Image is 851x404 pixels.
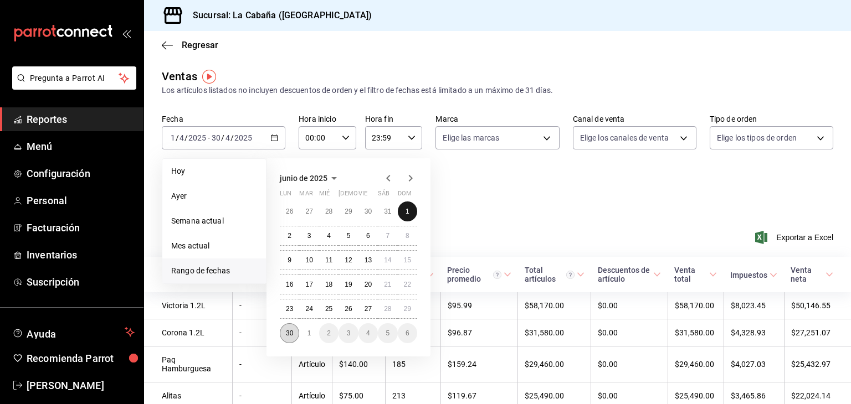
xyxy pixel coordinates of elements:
[525,266,575,283] div: Total artículos
[668,319,724,346] td: $31,580.00
[305,281,312,288] abbr: 17 de junio de 2025
[332,346,385,382] td: $140.00
[299,323,319,343] button: 1 de julio de 2025
[299,250,319,270] button: 10 de junio de 2025
[225,133,230,142] input: --
[398,323,417,343] button: 6 de julio de 2025
[366,329,370,337] abbr: 4 de julio de 2025
[184,133,188,142] span: /
[398,226,417,246] button: 8 de junio de 2025
[221,133,224,142] span: /
[319,323,339,343] button: 2 de julio de 2025
[347,329,351,337] abbr: 3 de julio de 2025
[286,329,293,337] abbr: 30 de junio de 2025
[784,319,851,346] td: $27,251.07
[591,319,668,346] td: $0.00
[299,226,319,246] button: 3 de junio de 2025
[345,256,352,264] abbr: 12 de junio de 2025
[319,250,339,270] button: 11 de junio de 2025
[791,266,833,283] span: Venta neta
[144,319,232,346] td: Corona 1.2L
[591,346,668,382] td: $0.00
[730,271,767,279] div: Impuestos
[144,292,232,319] td: Victoria 1.2L
[384,305,391,313] abbr: 28 de junio de 2025
[345,281,352,288] abbr: 19 de junio de 2025
[286,305,293,313] abbr: 23 de junio de 2025
[443,132,499,143] span: Elige las marcas
[280,201,299,221] button: 26 de mayo de 2025
[384,281,391,288] abbr: 21 de junio de 2025
[358,323,378,343] button: 4 de julio de 2025
[378,190,389,201] abbr: sábado
[525,266,585,283] span: Total artículos
[791,266,823,283] div: Venta neta
[447,266,511,283] span: Precio promedio
[299,201,319,221] button: 27 de mayo de 2025
[12,66,136,90] button: Pregunta a Parrot AI
[404,305,411,313] abbr: 29 de junio de 2025
[8,80,136,92] a: Pregunta a Parrot AI
[339,201,358,221] button: 29 de mayo de 2025
[27,351,135,366] span: Recomienda Parrot
[339,226,358,246] button: 5 de junio de 2025
[345,305,352,313] abbr: 26 de junio de 2025
[280,299,299,319] button: 23 de junio de 2025
[27,325,120,339] span: Ayuda
[325,256,332,264] abbr: 11 de junio de 2025
[378,323,397,343] button: 5 de julio de 2025
[518,346,591,382] td: $29,460.00
[325,305,332,313] abbr: 25 de junio de 2025
[365,281,372,288] abbr: 20 de junio de 2025
[299,190,312,201] abbr: martes
[288,232,291,240] abbr: 2 de junio de 2025
[398,250,417,270] button: 15 de junio de 2025
[171,240,257,252] span: Mes actual
[319,190,330,201] abbr: miércoles
[518,292,591,319] td: $58,170.00
[299,274,319,294] button: 17 de junio de 2025
[144,346,232,382] td: Paq Hamburguesa
[319,226,339,246] button: 4 de junio de 2025
[358,226,378,246] button: 6 de junio de 2025
[176,133,179,142] span: /
[27,220,135,235] span: Facturación
[305,305,312,313] abbr: 24 de junio de 2025
[757,231,833,244] button: Exportar a Excel
[319,274,339,294] button: 18 de junio de 2025
[674,266,707,283] div: Venta total
[440,319,517,346] td: $96.87
[232,346,291,382] td: -
[573,115,696,123] label: Canal de venta
[162,40,218,50] button: Regresar
[307,329,311,337] abbr: 1 de julio de 2025
[378,250,397,270] button: 14 de junio de 2025
[378,274,397,294] button: 21 de junio de 2025
[188,133,207,142] input: ----
[339,274,358,294] button: 19 de junio de 2025
[386,232,389,240] abbr: 7 de junio de 2025
[668,346,724,382] td: $29,460.00
[366,232,370,240] abbr: 6 de junio de 2025
[286,281,293,288] abbr: 16 de junio de 2025
[319,299,339,319] button: 25 de junio de 2025
[404,256,411,264] abbr: 15 de junio de 2025
[385,346,440,382] td: 185
[365,305,372,313] abbr: 27 de junio de 2025
[598,266,652,283] div: Descuentos de artículo
[440,346,517,382] td: $159.24
[162,85,833,96] div: Los artículos listados no incluyen descuentos de orden y el filtro de fechas está limitado a un m...
[447,266,501,283] div: Precio promedio
[280,323,299,343] button: 30 de junio de 2025
[339,299,358,319] button: 26 de junio de 2025
[378,201,397,221] button: 31 de mayo de 2025
[232,319,291,346] td: -
[230,133,234,142] span: /
[327,232,331,240] abbr: 4 de junio de 2025
[319,201,339,221] button: 28 de mayo de 2025
[518,319,591,346] td: $31,580.00
[365,208,372,215] abbr: 30 de mayo de 2025
[299,115,356,123] label: Hora inicio
[591,292,668,319] td: $0.00
[358,190,367,201] abbr: viernes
